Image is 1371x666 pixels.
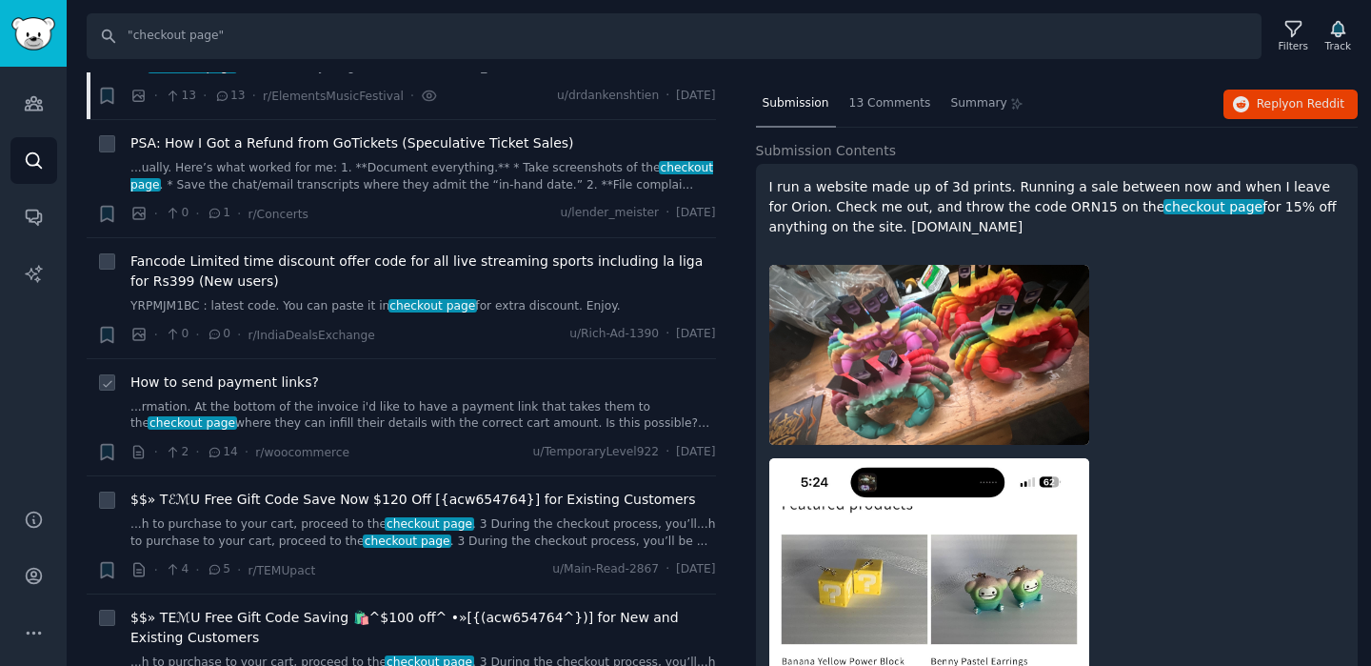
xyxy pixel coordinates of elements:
[676,326,715,343] span: [DATE]
[666,88,669,105] span: ·
[195,204,199,224] span: ·
[130,490,696,510] a: $$» TℰℳU Free Gift Code Save Now $120 Off [{acw654764}] for Existing Customers
[165,561,189,578] span: 4
[165,205,189,222] span: 0
[130,608,716,648] a: $$» TEℳU Free Gift Code Saving 🛍️^$100 off^ •»[{(acw654764^})] for New and Existing Customers
[130,298,716,315] a: YRPMJM1BC : latest code. You can paste it incheckout pagefor extra discount. Enjoy.
[130,516,716,550] a: ...h to purchase to your cart, proceed to thecheckout page. 3 During the checkout process, you’ll...
[165,88,196,105] span: 13
[666,444,669,461] span: ·
[195,325,199,345] span: ·
[676,444,715,461] span: [DATE]
[130,161,713,192] span: checkout page
[263,90,404,103] span: r/ElementsMusicFestival
[676,561,715,578] span: [DATE]
[1289,97,1344,111] span: on Reddit
[130,399,716,433] a: ...rmation. At the bottom of the invoice i'd like to have a payment link that takes them to thech...
[203,86,207,106] span: ·
[756,141,897,161] span: Submission Contents
[248,208,308,221] span: r/Concerts
[1223,90,1358,120] button: Replyon Reddit
[148,416,236,430] span: checkout page
[207,444,238,461] span: 14
[1279,39,1308,52] div: Filters
[154,325,158,345] span: ·
[11,17,55,50] img: GummySearch logo
[207,326,230,343] span: 0
[388,299,477,313] span: checkout page
[237,325,241,345] span: ·
[950,95,1006,112] span: Summary
[207,205,230,222] span: 1
[552,561,659,578] span: u/Main-Read-2867
[248,329,374,342] span: r/IndiaDealsExchange
[666,561,669,578] span: ·
[1325,39,1351,52] div: Track
[214,88,246,105] span: 13
[237,204,241,224] span: ·
[769,177,1345,237] p: I run a website made up of 3d prints. Running a sale between now and when I leave for Orion. Chec...
[769,265,1089,445] img: Anyone looking for tipper loot
[410,86,414,106] span: ·
[154,204,158,224] span: ·
[154,442,158,462] span: ·
[666,205,669,222] span: ·
[87,13,1262,59] input: Search Keyword
[195,442,199,462] span: ·
[237,560,241,580] span: ·
[385,517,473,531] span: checkout page
[195,560,199,580] span: ·
[363,535,451,548] span: checkout page
[130,252,716,292] a: Fancode Limited time discount offer code for all live streaming sports including la liga for Rs39...
[557,88,659,105] span: u/drdankenshtien
[1319,16,1358,56] button: Track
[676,205,715,222] span: [DATE]
[165,444,189,461] span: 2
[676,88,715,105] span: [DATE]
[130,160,716,193] a: ...ually. Here’s what worked for me: 1. **Document everything.** * Take screenshots of thecheckou...
[130,133,574,153] a: PSA: How I Got a Refund from GoTickets (Speculative Ticket Sales)
[849,95,931,112] span: 13 Comments
[252,86,256,106] span: ·
[763,95,829,112] span: Submission
[1163,199,1264,214] span: checkout page
[248,564,315,577] span: r/TEMUpact
[154,560,158,580] span: ·
[569,326,659,343] span: u/Rich-Ad-1390
[1257,96,1344,113] span: Reply
[165,326,189,343] span: 0
[245,442,248,462] span: ·
[130,373,319,393] a: How to send payment links?
[207,561,230,578] span: 5
[154,86,158,106] span: ·
[666,326,669,343] span: ·
[560,205,659,222] span: u/lender_meister
[533,444,660,461] span: u/TemporaryLevel922
[255,446,349,459] span: r/woocommerce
